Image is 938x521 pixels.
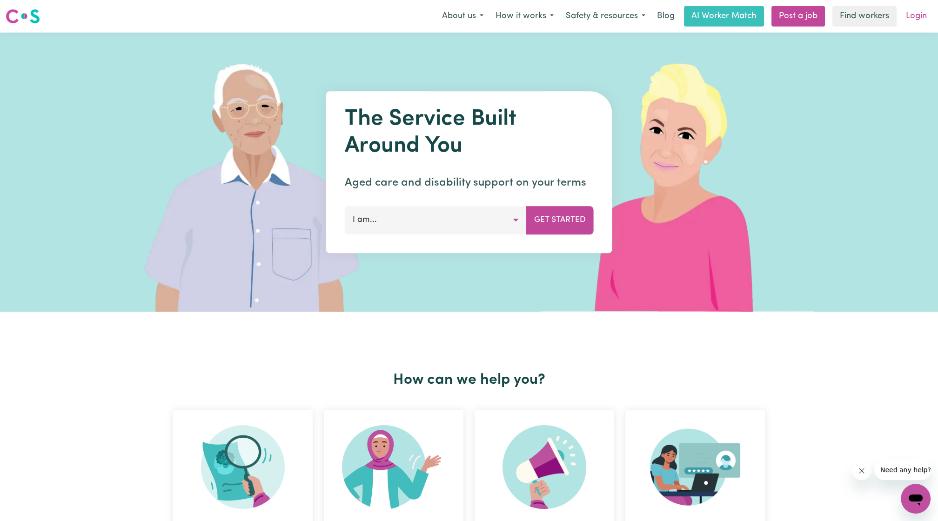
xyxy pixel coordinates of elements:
[436,7,489,26] button: About us
[901,484,931,514] iframe: Button to launch messaging window
[560,7,651,26] button: Safety & resources
[526,206,594,234] button: Get Started
[832,6,897,27] a: Find workers
[650,425,740,509] img: Provider
[771,6,825,27] a: Post a job
[342,425,445,509] img: Become Worker
[167,371,770,389] h2: How can we help you?
[502,425,586,509] img: Refer
[345,206,527,234] button: I am...
[201,425,285,509] img: Search
[6,6,40,27] a: Careseekers logo
[684,6,764,27] a: AI Worker Match
[489,7,560,26] button: How it works
[651,6,680,27] a: Blog
[6,8,40,25] img: Careseekers logo
[900,6,932,27] a: Login
[852,461,871,480] iframe: Close message
[345,106,594,160] h1: The Service Built Around You
[875,460,931,480] iframe: Message from company
[6,7,56,14] span: Need any help?
[345,174,594,191] p: Aged care and disability support on your terms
